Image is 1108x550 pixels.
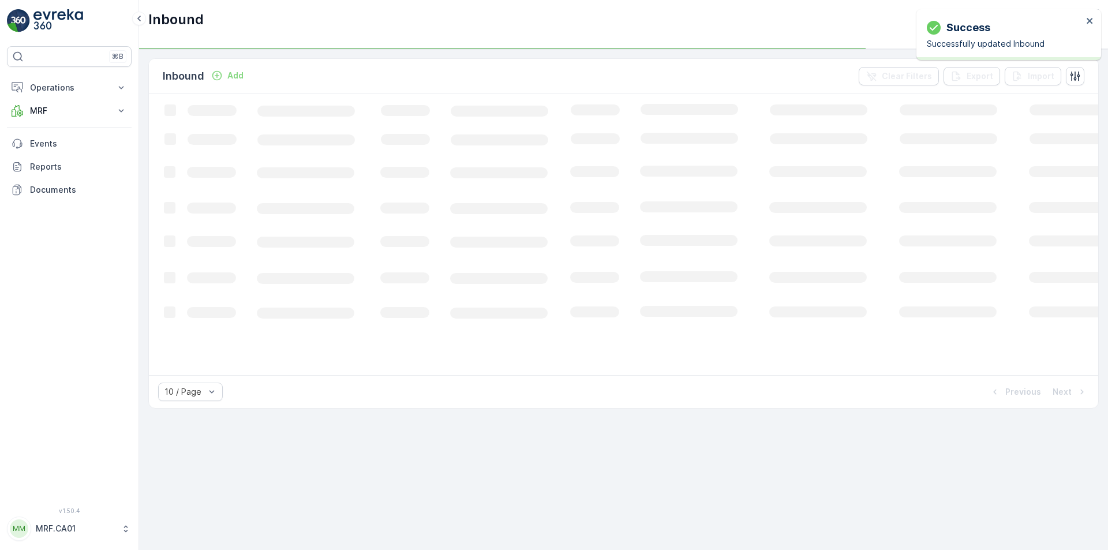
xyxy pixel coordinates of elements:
img: logo [7,9,30,32]
p: Next [1053,386,1072,398]
p: Import [1028,70,1054,82]
p: Inbound [163,68,204,84]
button: Operations [7,76,132,99]
p: Export [967,70,993,82]
button: Previous [988,385,1042,399]
p: MRF.CA01 [36,523,115,534]
p: Operations [30,82,108,93]
p: MRF [30,105,108,117]
button: MRF [7,99,132,122]
button: MMMRF.CA01 [7,517,132,541]
a: Reports [7,155,132,178]
div: MM [10,519,28,538]
button: Import [1005,67,1061,85]
button: Export [944,67,1000,85]
span: v 1.50.4 [7,507,132,514]
p: Add [227,70,244,81]
p: Documents [30,184,127,196]
p: ⌘B [112,52,123,61]
p: Successfully updated Inbound [927,38,1083,50]
p: Success [946,20,990,36]
button: Next [1051,385,1089,399]
a: Events [7,132,132,155]
p: Reports [30,161,127,173]
p: Previous [1005,386,1041,398]
button: Clear Filters [859,67,939,85]
button: Add [207,69,248,83]
img: logo_light-DOdMpM7g.png [33,9,83,32]
a: Documents [7,178,132,201]
p: Inbound [148,10,204,29]
button: close [1086,16,1094,27]
p: Clear Filters [882,70,932,82]
p: Events [30,138,127,149]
